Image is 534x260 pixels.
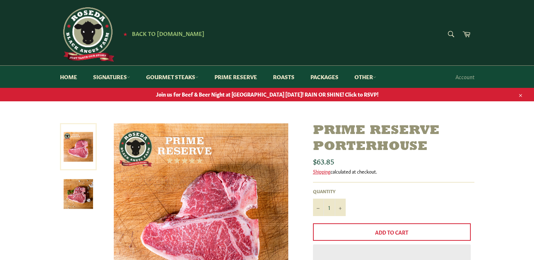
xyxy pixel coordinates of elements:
a: Prime Reserve [207,66,264,88]
a: Home [53,66,84,88]
img: Prime Reserve Porterhouse [64,179,93,209]
span: $63.85 [313,156,334,166]
button: Reduce item quantity by one [313,199,324,216]
h1: Prime Reserve Porterhouse [313,123,474,154]
a: Shipping [313,168,330,175]
button: Increase item quantity by one [335,199,346,216]
img: Roseda Beef [60,7,115,62]
button: Add to Cart [313,223,471,241]
a: Roasts [266,66,302,88]
a: Packages [303,66,346,88]
label: Quantity [313,188,346,194]
a: ★ Back to [DOMAIN_NAME] [120,31,204,37]
a: Other [347,66,384,88]
span: ★ [123,31,127,37]
span: Back to [DOMAIN_NAME] [132,29,204,37]
a: Signatures [86,66,137,88]
a: Gourmet Steaks [139,66,206,88]
span: Add to Cart [375,228,408,236]
div: calculated at checkout. [313,168,474,175]
a: Account [452,66,478,88]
